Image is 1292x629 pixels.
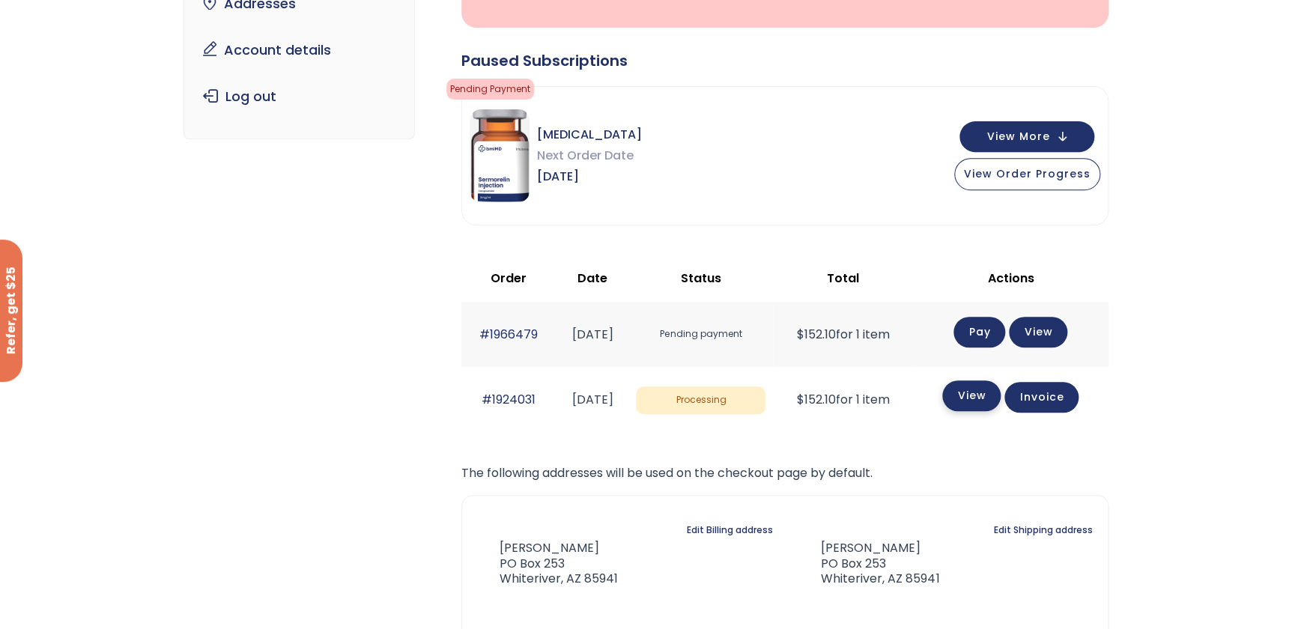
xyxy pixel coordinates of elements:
td: for 1 item [773,367,912,432]
time: [DATE] [571,391,613,408]
a: Pay [953,317,1005,347]
a: #1966479 [479,326,538,343]
address: [PERSON_NAME] PO Box 253 Whiteriver, AZ 85941 [477,541,618,587]
a: Account details [195,34,403,66]
span: $ [796,326,804,343]
time: [DATE] [571,326,613,343]
a: #1924031 [482,391,536,408]
span: [DATE] [537,166,642,187]
a: Invoice [1004,382,1079,413]
button: View More [959,121,1094,152]
button: View Order Progress [954,158,1100,190]
span: View More [987,132,1050,142]
td: for 1 item [773,302,912,367]
span: Pending Payment [446,79,534,100]
span: 152.10 [796,326,835,343]
span: Order [491,270,527,287]
a: View [942,380,1001,411]
a: Log out [195,81,403,112]
span: Actions [987,270,1034,287]
img: Sermorelin [470,109,530,202]
span: $ [796,391,804,408]
span: 152.10 [796,391,835,408]
a: View [1009,317,1067,347]
span: Total [827,270,859,287]
span: Processing [636,386,765,414]
span: Next Order Date [537,145,642,166]
span: Status [681,270,721,287]
span: Pending payment [636,320,765,348]
span: Date [577,270,607,287]
span: [MEDICAL_DATA] [537,124,642,145]
div: Paused Subscriptions [461,50,1108,71]
a: Edit Shipping address [994,520,1093,541]
span: View Order Progress [964,166,1091,181]
p: The following addresses will be used on the checkout page by default. [461,463,1108,484]
address: [PERSON_NAME] PO Box 253 Whiteriver, AZ 85941 [797,541,939,587]
a: Edit Billing address [686,520,772,541]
